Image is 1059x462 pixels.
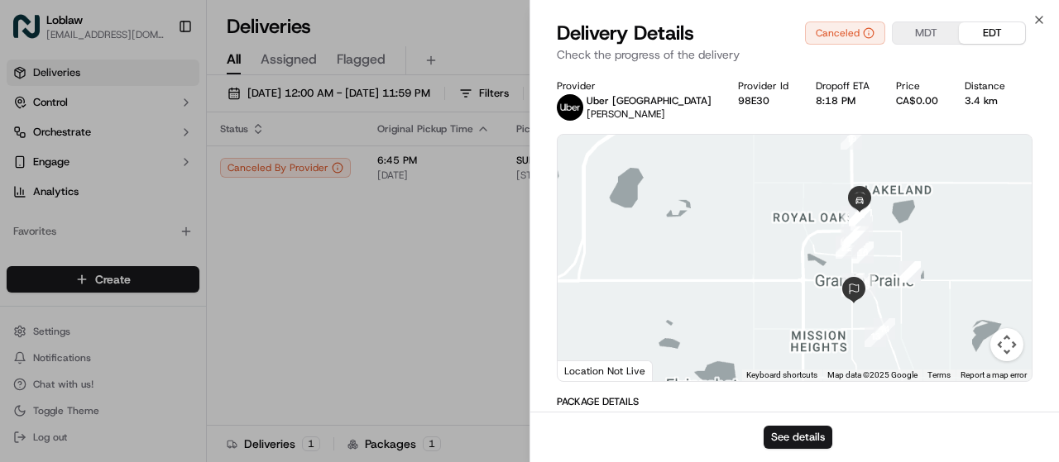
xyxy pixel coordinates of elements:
button: Map camera controls [990,328,1023,361]
a: Open this area in Google Maps (opens a new window) [562,360,616,381]
div: Distance [965,79,1005,93]
span: • [137,256,143,269]
span: Map data ©2025 Google [827,370,918,379]
p: Uber [GEOGRAPHIC_DATA] [587,94,712,107]
div: Provider Id [738,79,788,93]
button: Keyboard shortcuts [746,369,817,381]
img: Angelique Valdez [17,285,43,312]
div: 25 [842,226,864,248]
img: 1736555255976-a54dd68f-1ca7-489b-9aae-adbdc363a1c4 [17,158,46,188]
div: 19 [841,128,862,150]
div: CA$0.00 [896,94,938,107]
button: MDT [893,22,959,44]
div: Provider [557,79,712,93]
div: 3.4 km [965,94,1005,107]
div: 9 [843,273,865,294]
p: Check the progress of the delivery [557,46,1033,63]
a: Report a map error [961,370,1027,379]
div: 15 [854,275,875,297]
span: 5:49 PM [146,256,186,269]
div: 16 [852,241,874,263]
img: 1736555255976-a54dd68f-1ca7-489b-9aae-adbdc363a1c4 [33,257,46,270]
div: 26 [844,224,865,245]
div: We're available if you need us! [74,174,228,188]
div: 27 [847,221,869,243]
div: 21 [836,236,857,257]
a: Terms (opens in new tab) [927,370,951,379]
span: Delivery Details [557,20,694,46]
a: Powered byPylon [117,339,200,352]
div: Price [896,79,938,93]
img: 1755196953914-cd9d9cba-b7f7-46ee-b6f5-75ff69acacf5 [35,158,65,188]
div: 22 [836,237,857,259]
div: 11 [851,215,873,236]
p: Welcome 👋 [17,66,301,93]
img: 1736555255976-a54dd68f-1ca7-489b-9aae-adbdc363a1c4 [33,302,46,315]
img: uber-new-logo.jpeg [557,94,583,121]
div: Dropoff ETA [816,79,870,93]
button: Canceled [805,21,885,45]
img: Google [562,360,616,381]
div: 23 [841,224,862,245]
div: 28 [851,209,872,231]
div: Package Details [557,395,1033,408]
button: Start new chat [281,163,301,183]
button: 98E30 [738,94,769,107]
span: [PERSON_NAME] [51,256,134,269]
span: [PERSON_NAME] [51,301,134,314]
div: Past conversations [17,215,111,228]
div: 8 [841,274,863,295]
div: 33 [849,204,870,226]
div: 13 [865,326,886,347]
button: EDT [959,22,1025,44]
input: Got a question? Start typing here... [43,107,298,124]
span: Pylon [165,340,200,352]
button: See all [256,212,301,231]
button: See details [764,426,832,449]
span: • [137,301,143,314]
div: Start new chat [74,158,271,174]
span: [PERSON_NAME] [587,107,665,121]
div: 6 [899,261,921,283]
img: Nash [17,17,50,50]
div: 8:18 PM [816,94,870,107]
div: Location Not Live [558,360,653,381]
div: 20 [841,206,863,227]
span: 4:45 PM [146,301,186,314]
img: Jandy Espique [17,241,43,267]
div: 14 [874,318,895,340]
